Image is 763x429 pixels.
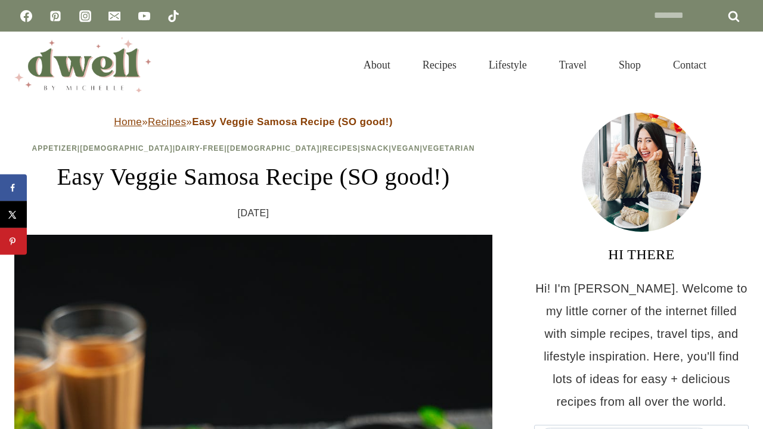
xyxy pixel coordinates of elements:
[114,116,142,128] a: Home
[192,116,393,128] strong: Easy Veggie Samosa Recipe (SO good!)
[14,4,38,28] a: Facebook
[348,44,722,86] nav: Primary Navigation
[227,144,320,153] a: [DEMOGRAPHIC_DATA]
[728,55,749,75] button: View Search Form
[103,4,126,28] a: Email
[44,4,67,28] a: Pinterest
[322,144,358,153] a: Recipes
[348,44,407,86] a: About
[80,144,173,153] a: [DEMOGRAPHIC_DATA]
[148,116,186,128] a: Recipes
[603,44,657,86] a: Shop
[543,44,603,86] a: Travel
[534,244,749,265] h3: HI THERE
[73,4,97,28] a: Instagram
[407,44,473,86] a: Recipes
[423,144,475,153] a: Vegetarian
[32,144,77,153] a: Appetizer
[14,159,492,195] h1: Easy Veggie Samosa Recipe (SO good!)
[14,38,151,92] img: DWELL by michelle
[132,4,156,28] a: YouTube
[32,144,474,153] span: | | | | | | |
[473,44,543,86] a: Lifestyle
[175,144,224,153] a: Dairy-Free
[361,144,389,153] a: Snack
[392,144,420,153] a: Vegan
[114,116,392,128] span: » »
[534,277,749,413] p: Hi! I'm [PERSON_NAME]. Welcome to my little corner of the internet filled with simple recipes, tr...
[238,204,269,222] time: [DATE]
[162,4,185,28] a: TikTok
[657,44,722,86] a: Contact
